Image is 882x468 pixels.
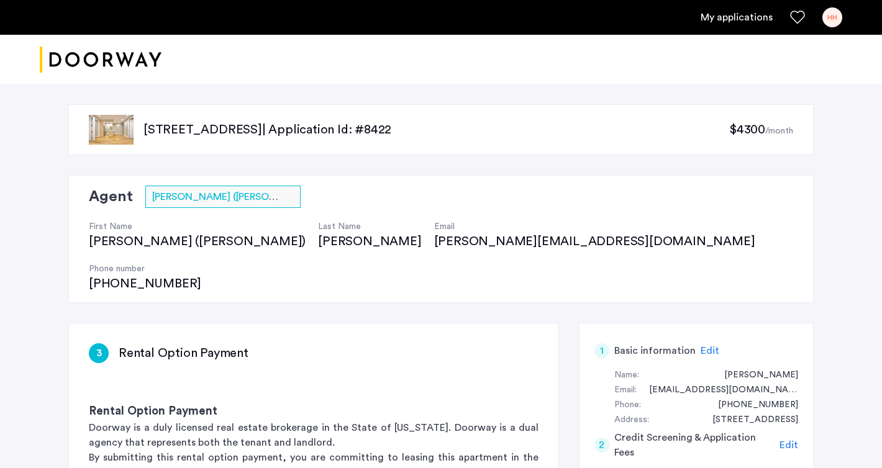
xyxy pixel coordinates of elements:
[780,440,798,450] span: Edit
[89,275,201,292] div: [PHONE_NUMBER]
[700,413,798,428] div: 717 Dekalb Avenue, #3B
[614,383,637,398] div: Email:
[614,368,639,383] div: Name:
[89,263,201,275] h4: Phone number
[729,124,765,136] span: $4300
[434,220,768,233] h4: Email
[790,10,805,25] a: Favorites
[701,10,773,25] a: My application
[434,233,768,250] div: [PERSON_NAME][EMAIL_ADDRESS][DOMAIN_NAME]
[40,37,161,83] img: logo
[89,403,539,420] h3: Rental Option Payment
[318,220,421,233] h4: Last Name
[614,398,641,413] div: Phone:
[765,127,793,135] sub: /month
[614,430,775,460] h5: Credit Screening & Application Fees
[830,418,870,456] iframe: chat widget
[701,346,719,356] span: Edit
[143,121,729,138] p: [STREET_ADDRESS] | Application Id: #8422
[822,7,842,27] div: HH
[318,233,421,250] div: [PERSON_NAME]
[614,413,649,428] div: Address:
[89,343,109,363] div: 3
[89,186,133,208] h2: Agent
[119,344,248,362] h3: Rental Option Payment
[594,343,609,358] div: 1
[706,398,798,413] div: +15017730260
[614,343,696,358] h5: Basic information
[40,37,161,83] a: Cazamio logo
[637,383,798,398] div: hannahthooper@gmail.com
[89,420,539,450] p: Doorway is a duly licensed real estate brokerage in the State of [US_STATE]. Doorway is a dual ag...
[712,368,798,383] div: Hannah Hooper
[89,220,306,233] h4: First Name
[89,233,306,250] div: [PERSON_NAME] ([PERSON_NAME])
[594,438,609,452] div: 2
[89,115,134,145] img: apartment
